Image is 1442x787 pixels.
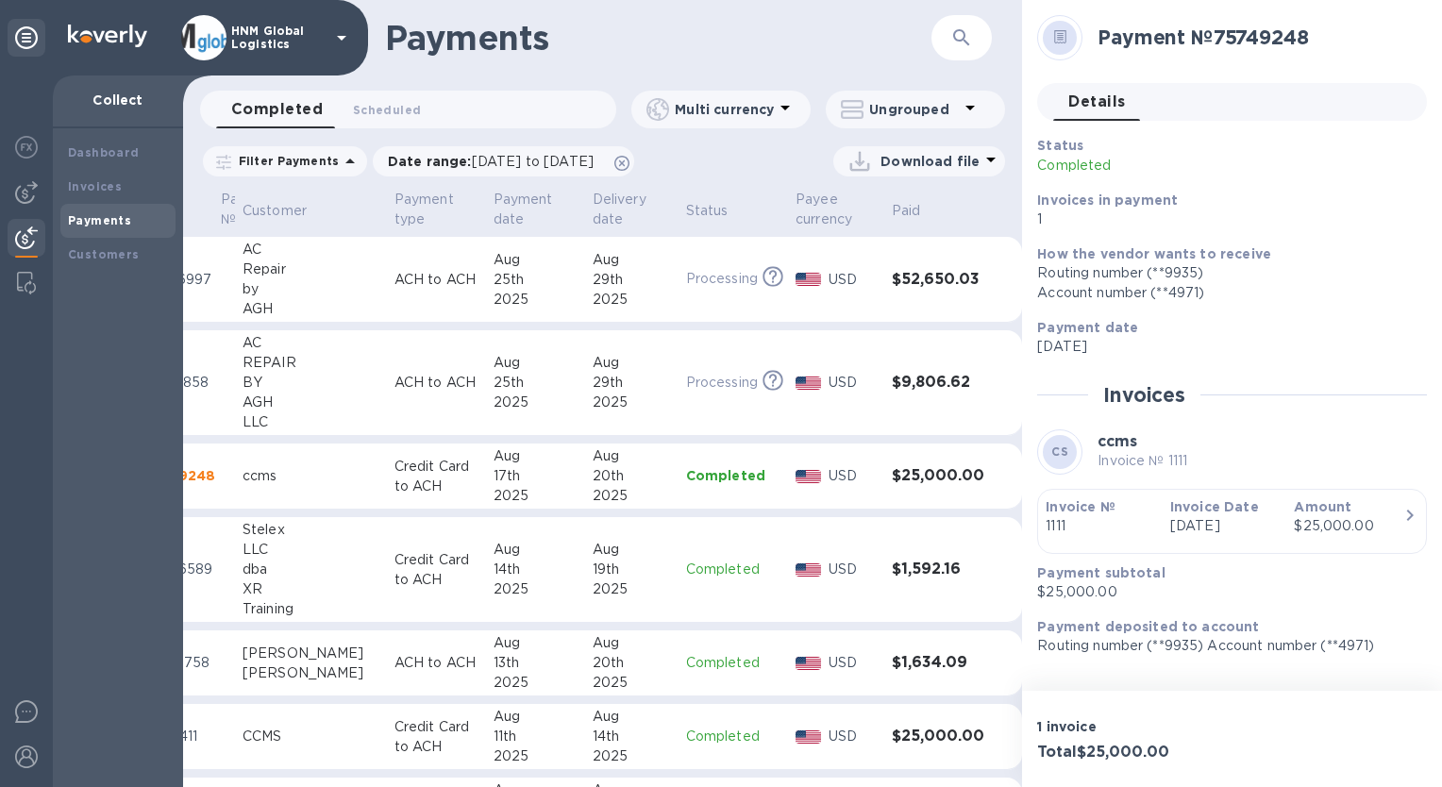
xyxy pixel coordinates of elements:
span: [DATE] to [DATE] [472,154,594,169]
p: [DATE] [1037,337,1412,357]
img: USD [796,730,821,744]
b: Payment subtotal [1037,565,1165,580]
p: Processing [686,269,758,289]
div: AC [243,333,379,353]
div: 20th [593,466,671,486]
b: Invoice № [1046,499,1115,514]
div: LLC [243,412,379,432]
div: 2025 [494,486,578,506]
h3: $25,000.00 [892,728,984,745]
p: Completed [686,653,780,673]
div: Account number (**4971) [1037,283,1412,303]
h3: $1,634.09 [892,654,984,672]
div: 2025 [593,393,671,412]
div: Aug [593,446,671,466]
p: HNM Global Logistics [231,25,326,51]
img: USD [796,470,821,483]
div: Stelex [243,520,379,540]
div: Routing number (**9935) [1037,263,1412,283]
p: Credit Card to ACH [394,550,478,590]
p: Payment type [394,190,454,229]
p: ACH to ACH [394,653,478,673]
div: by [243,279,379,299]
p: 1 invoice [1037,717,1224,736]
p: 67576589 [143,560,227,579]
img: USD [796,377,821,390]
b: ccms [1098,432,1137,450]
p: Completed [686,560,780,579]
b: Invoices in payment [1037,193,1178,208]
h3: Total $25,000.00 [1037,744,1224,762]
div: XR [243,579,379,599]
p: Payee currency [796,190,852,229]
h3: $1,592.16 [892,561,984,578]
div: 29th [593,270,671,290]
h2: Invoices [1103,383,1185,407]
img: USD [796,563,821,577]
div: 19th [593,560,671,579]
div: Aug [494,707,578,727]
div: 14th [593,727,671,746]
p: Filter Payments [231,153,339,169]
div: CCMS [243,727,379,746]
div: 2025 [494,579,578,599]
div: Aug [593,353,671,373]
div: 2025 [593,746,671,766]
div: Aug [494,353,578,373]
div: 2025 [494,393,578,412]
h3: $9,806.62 [892,374,984,392]
p: 82199858 [143,373,227,393]
img: USD [796,273,821,286]
b: Status [1037,138,1083,153]
b: CS [1051,444,1068,459]
p: USD [829,373,877,393]
div: AGH [243,393,379,412]
h1: Payments [385,18,871,58]
img: Logo [68,25,147,47]
div: LLC [243,540,379,560]
p: Credit Card to ACH [394,717,478,757]
p: 97376997 [143,270,227,290]
p: Multi currency [675,100,774,119]
p: 75749248 [143,466,227,485]
div: 25th [494,270,578,290]
span: Customer [243,201,331,221]
span: Details [1068,89,1125,115]
span: Payee currency [796,190,877,229]
p: Customer [243,201,307,221]
p: Payment date [494,190,553,229]
div: AC [243,240,379,260]
span: Scheduled [353,100,421,120]
div: 2025 [494,673,578,693]
h3: $25,000.00 [892,467,984,485]
div: 2025 [494,290,578,310]
div: Aug [494,540,578,560]
b: Payments [68,213,131,227]
p: USD [829,560,877,579]
p: Completed [686,466,780,485]
p: Routing number (**9935) Account number (**4971) [1037,636,1412,656]
span: Paid [892,201,946,221]
span: Delivery date [593,190,671,229]
div: Training [243,599,379,619]
div: AGH [243,299,379,319]
span: Payment date [494,190,578,229]
h3: $52,650.03 [892,271,984,289]
p: ACH to ACH [394,373,478,393]
p: Completed [686,727,780,746]
div: BY [243,373,379,393]
div: 2025 [593,579,671,599]
p: Paid [892,201,921,221]
div: Aug [593,540,671,560]
span: Payment type [394,190,478,229]
b: Customers [68,247,140,261]
b: Payment deposited to account [1037,619,1259,634]
div: 29th [593,373,671,393]
div: 13th [494,653,578,673]
img: USD [796,657,821,670]
div: 2025 [593,673,671,693]
b: Amount [1294,499,1351,514]
div: REPAIR [243,353,379,373]
p: 14271411 [143,727,227,746]
div: 20th [593,653,671,673]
